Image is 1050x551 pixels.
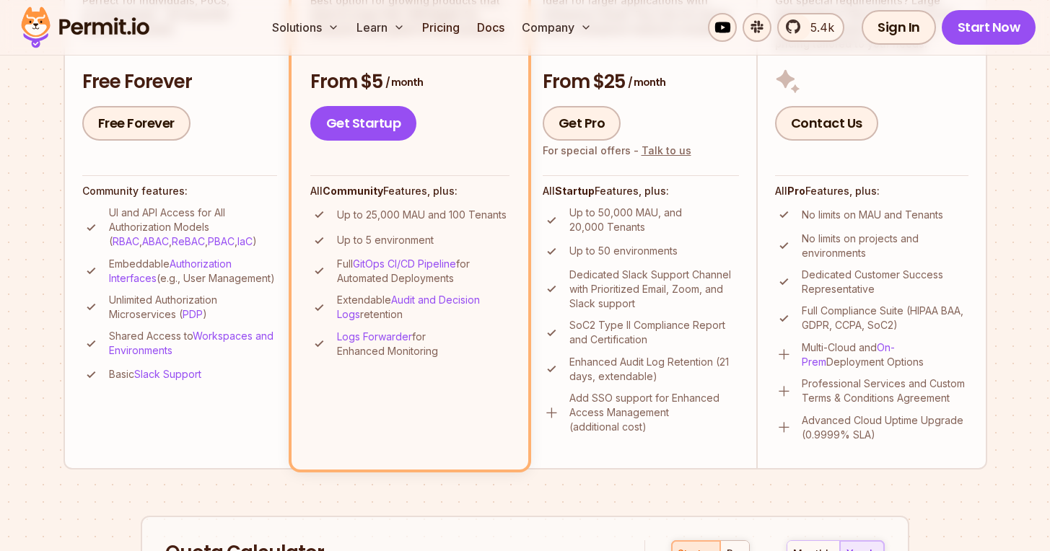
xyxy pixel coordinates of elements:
[337,233,434,247] p: Up to 5 environment
[310,106,417,141] a: Get Startup
[787,185,805,197] strong: Pro
[337,293,509,322] p: Extendable retention
[172,235,205,247] a: ReBAC
[569,268,739,311] p: Dedicated Slack Support Channel with Prioritized Email, Zoom, and Slack support
[323,185,383,197] strong: Community
[802,19,834,36] span: 5.4k
[183,308,203,320] a: PDP
[543,69,739,95] h3: From $25
[109,206,277,249] p: UI and API Access for All Authorization Models ( , , , , )
[353,257,456,270] a: GitOps CI/CD Pipeline
[775,184,968,198] h4: All Features, plus:
[82,106,191,141] a: Free Forever
[942,10,1036,45] a: Start Now
[237,235,253,247] a: IaC
[569,391,739,434] p: Add SSO support for Enhanced Access Management (additional cost)
[802,341,895,368] a: On-Prem
[543,184,739,198] h4: All Features, plus:
[134,368,201,380] a: Slack Support
[113,235,139,247] a: RBAC
[802,413,968,442] p: Advanced Cloud Uptime Upgrade (0.9999% SLA)
[109,257,232,284] a: Authorization Interfaces
[337,330,509,358] p: for Enhanced Monitoring
[555,185,595,197] strong: Startup
[14,3,156,52] img: Permit logo
[266,13,345,42] button: Solutions
[142,235,169,247] a: ABAC
[471,13,510,42] a: Docs
[109,329,277,358] p: Shared Access to
[777,13,844,42] a: 5.4k
[569,318,739,347] p: SoC2 Type II Compliance Report and Certification
[109,257,277,286] p: Embeddable (e.g., User Management)
[337,257,509,286] p: Full for Automated Deployments
[802,376,968,405] p: Professional Services and Custom Terms & Conditions Agreement
[82,69,277,95] h3: Free Forever
[569,244,678,258] p: Up to 50 environments
[109,293,277,322] p: Unlimited Authorization Microservices ( )
[208,235,235,247] a: PBAC
[543,144,691,158] div: For special offers -
[516,13,598,42] button: Company
[802,304,968,332] p: Full Compliance Suite (HIPAA BAA, GDPR, CCPA, SoC2)
[337,208,507,222] p: Up to 25,000 MAU and 100 Tenants
[802,232,968,260] p: No limits on projects and environments
[337,330,412,343] a: Logs Forwarder
[628,75,665,89] span: / month
[82,184,277,198] h4: Community features:
[802,208,943,222] p: No limits on MAU and Tenants
[775,106,878,141] a: Contact Us
[642,144,691,157] a: Talk to us
[569,206,739,234] p: Up to 50,000 MAU, and 20,000 Tenants
[109,367,201,382] p: Basic
[310,69,509,95] h3: From $5
[802,268,968,296] p: Dedicated Customer Success Representative
[337,294,480,320] a: Audit and Decision Logs
[385,75,423,89] span: / month
[802,340,968,369] p: Multi-Cloud and Deployment Options
[416,13,465,42] a: Pricing
[569,355,739,384] p: Enhanced Audit Log Retention (21 days, extendable)
[543,106,621,141] a: Get Pro
[310,184,509,198] h4: All Features, plus:
[351,13,411,42] button: Learn
[862,10,936,45] a: Sign In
